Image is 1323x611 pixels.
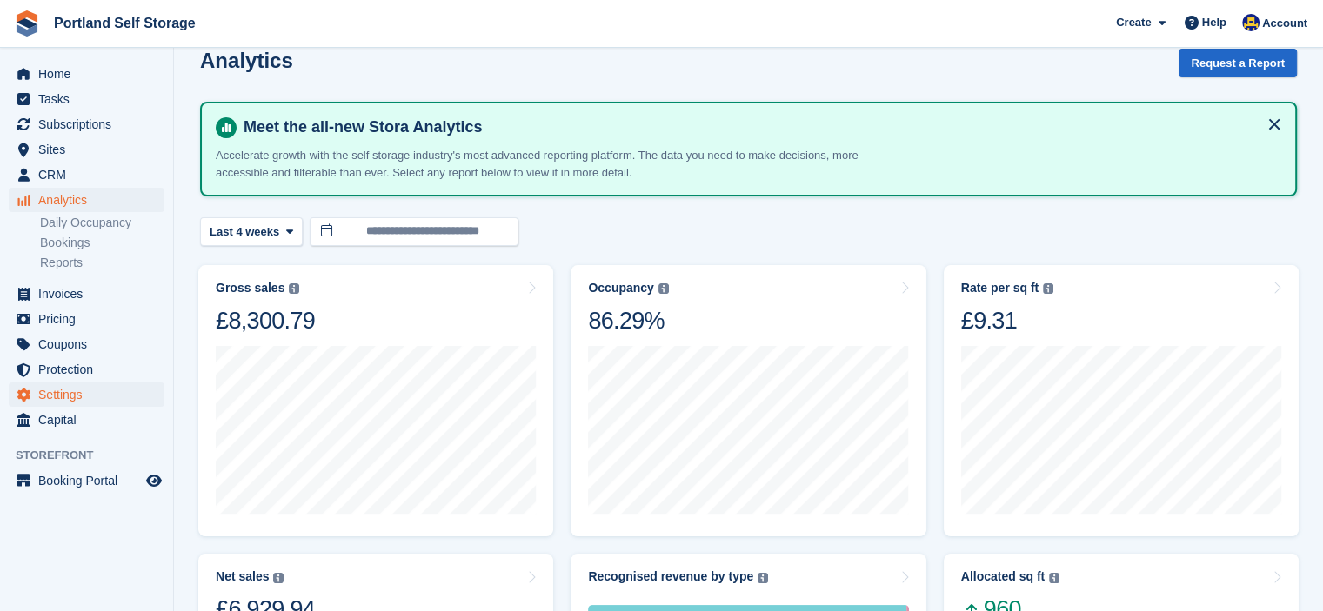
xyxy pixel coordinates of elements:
span: Coupons [38,332,143,356]
p: Accelerate growth with the self storage industry's most advanced reporting platform. The data you... [216,147,868,181]
span: Storefront [16,447,173,464]
div: Occupancy [588,281,653,296]
a: menu [9,137,164,162]
button: Last 4 weeks [200,217,303,246]
span: Booking Portal [38,468,143,493]
span: Protection [38,357,143,382]
span: Pricing [38,307,143,331]
a: Reports [40,255,164,271]
a: Daily Occupancy [40,215,164,231]
img: icon-info-grey-7440780725fd019a000dd9b08b2336e03edf1995a4989e88bcd33f0948082b44.svg [658,283,669,294]
span: Create [1116,14,1151,31]
img: stora-icon-8386f47178a22dfd0bd8f6a31ec36ba5ce8667c1dd55bd0f319d3a0aa187defe.svg [14,10,40,37]
a: menu [9,408,164,432]
a: Bookings [40,235,164,251]
a: menu [9,332,164,356]
a: menu [9,357,164,382]
div: Recognised revenue by type [588,569,753,584]
h2: Analytics [200,49,293,72]
img: icon-info-grey-7440780725fd019a000dd9b08b2336e03edf1995a4989e88bcd33f0948082b44.svg [289,283,299,294]
div: £9.31 [961,306,1053,335]
a: menu [9,87,164,111]
a: menu [9,163,164,187]
span: Help [1202,14,1226,31]
a: menu [9,188,164,212]
a: Portland Self Storage [47,9,203,37]
span: Subscriptions [38,112,143,136]
a: menu [9,282,164,306]
img: icon-info-grey-7440780725fd019a000dd9b08b2336e03edf1995a4989e88bcd33f0948082b44.svg [1043,283,1053,294]
div: Allocated sq ft [961,569,1045,584]
img: icon-info-grey-7440780725fd019a000dd9b08b2336e03edf1995a4989e88bcd33f0948082b44.svg [1049,573,1059,583]
div: Gross sales [216,281,284,296]
span: Tasks [38,87,143,111]
a: menu [9,382,164,407]
span: Capital [38,408,143,432]
a: menu [9,468,164,493]
div: £8,300.79 [216,306,315,335]
div: Net sales [216,569,269,584]
div: 86.29% [588,306,668,335]
span: Account [1262,15,1307,32]
span: Settings [38,382,143,407]
a: menu [9,307,164,331]
span: Analytics [38,188,143,212]
a: menu [9,112,164,136]
a: menu [9,62,164,86]
a: Preview store [144,470,164,491]
span: Home [38,62,143,86]
span: Last 4 weeks [210,223,279,241]
img: icon-info-grey-7440780725fd019a000dd9b08b2336e03edf1995a4989e88bcd33f0948082b44.svg [758,573,768,583]
button: Request a Report [1179,49,1297,77]
img: icon-info-grey-7440780725fd019a000dd9b08b2336e03edf1995a4989e88bcd33f0948082b44.svg [273,573,284,583]
span: Sites [38,137,143,162]
h4: Meet the all-new Stora Analytics [237,117,1281,137]
img: MNA [1242,14,1260,31]
span: Invoices [38,282,143,306]
span: CRM [38,163,143,187]
div: Rate per sq ft [961,281,1039,296]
